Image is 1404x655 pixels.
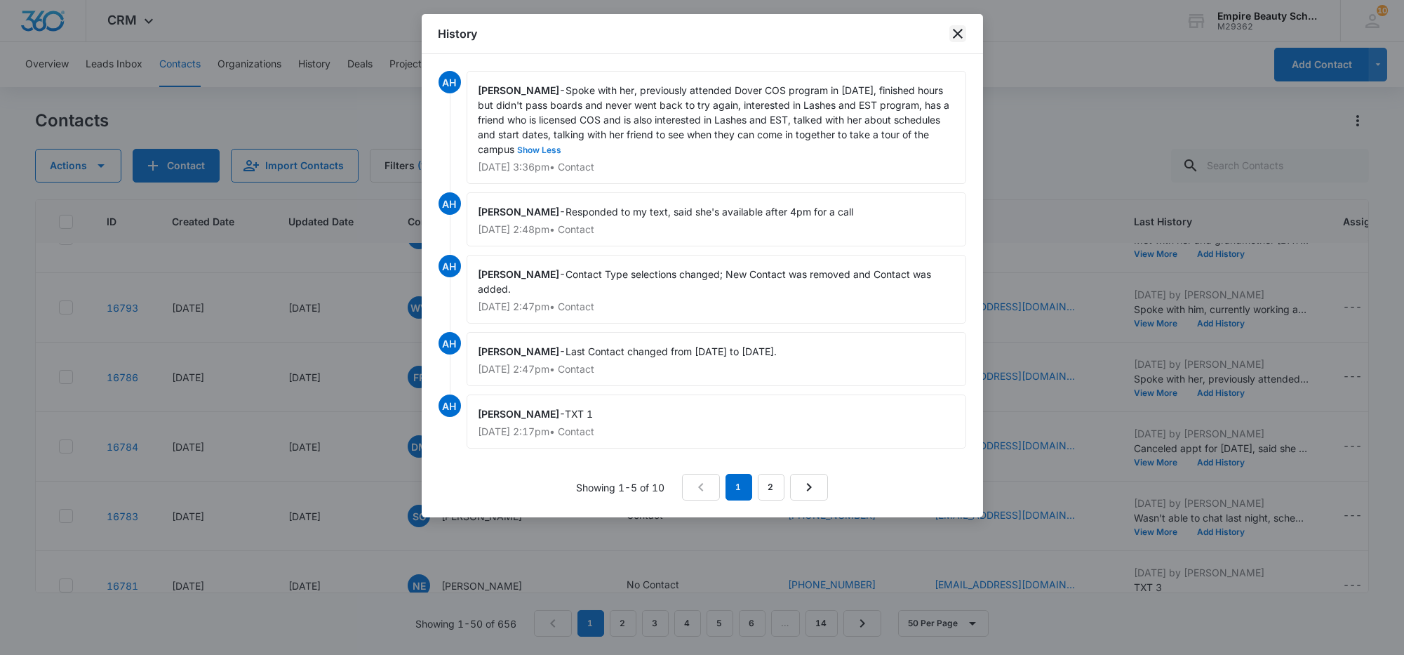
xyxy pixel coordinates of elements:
h1: History [439,25,478,42]
div: - [467,71,966,184]
p: [DATE] 2:47pm • Contact [479,364,954,374]
span: AH [439,332,461,355]
a: Page 2 [758,474,784,501]
button: Show Less [515,146,565,154]
span: AH [439,71,461,93]
em: 1 [726,474,752,501]
div: - [467,192,966,246]
span: [PERSON_NAME] [479,268,560,280]
span: AH [439,192,461,215]
span: Contact Type selections changed; New Contact was removed and Contact was added. [479,268,935,295]
p: [DATE] 2:17pm • Contact [479,427,954,437]
span: Spoke with her, previously attended Dover COS program in [DATE], finished hours but didn't pass b... [479,84,953,155]
div: - [467,395,966,449]
div: - [467,332,966,386]
nav: Pagination [682,474,828,501]
div: - [467,255,966,324]
p: Showing 1-5 of 10 [577,480,665,495]
a: Next Page [790,474,828,501]
span: Responded to my text, said she's available after 4pm for a call [566,206,854,218]
span: AH [439,255,461,277]
button: close [949,25,966,42]
span: [PERSON_NAME] [479,345,560,357]
span: AH [439,395,461,417]
span: [PERSON_NAME] [479,84,560,96]
p: [DATE] 2:47pm • Contact [479,302,954,312]
span: Last Contact changed from [DATE] to [DATE]. [566,345,777,357]
span: [PERSON_NAME] [479,206,560,218]
span: TXT 1 [566,408,594,420]
p: [DATE] 2:48pm • Contact [479,225,954,234]
span: [PERSON_NAME] [479,408,560,420]
p: [DATE] 3:36pm • Contact [479,162,954,172]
